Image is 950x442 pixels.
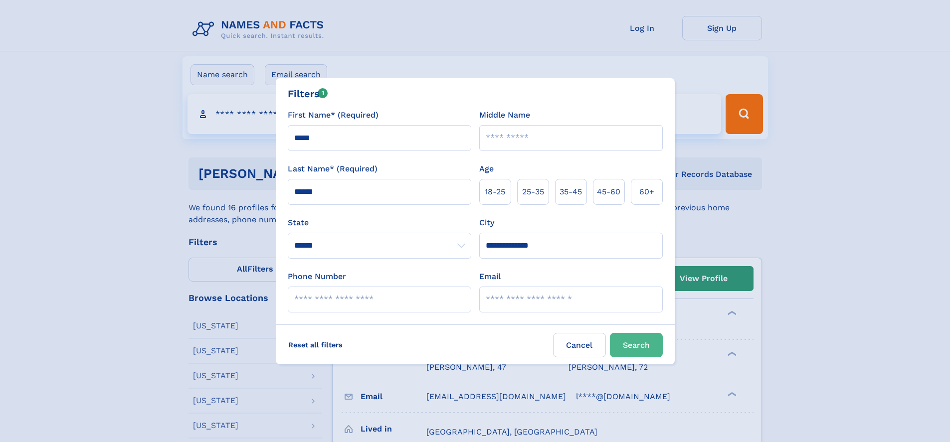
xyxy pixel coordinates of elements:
[288,217,471,229] label: State
[610,333,663,357] button: Search
[288,86,328,101] div: Filters
[479,271,501,283] label: Email
[639,186,654,198] span: 60+
[479,109,530,121] label: Middle Name
[560,186,582,198] span: 35‑45
[282,333,349,357] label: Reset all filters
[522,186,544,198] span: 25‑35
[485,186,505,198] span: 18‑25
[553,333,606,357] label: Cancel
[479,163,494,175] label: Age
[288,271,346,283] label: Phone Number
[288,163,378,175] label: Last Name* (Required)
[479,217,494,229] label: City
[597,186,620,198] span: 45‑60
[288,109,379,121] label: First Name* (Required)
